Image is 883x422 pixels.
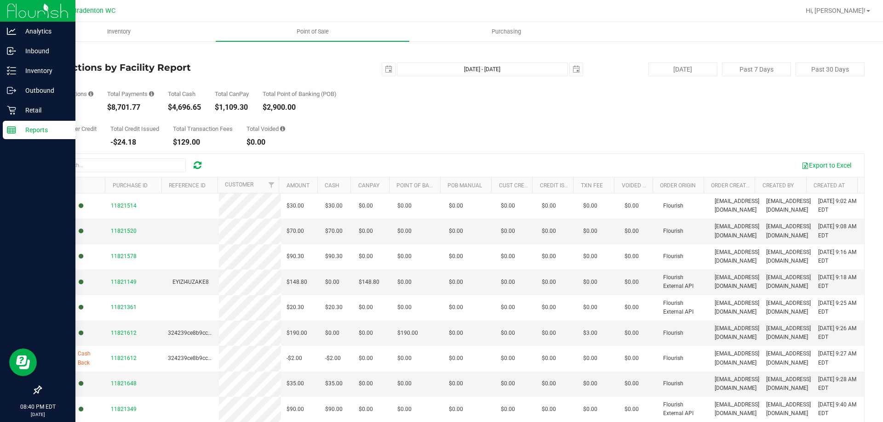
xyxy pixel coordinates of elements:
span: $90.00 [325,405,343,414]
button: Export to Excel [796,158,857,173]
span: [EMAIL_ADDRESS][DOMAIN_NAME] [766,273,811,291]
span: $0.00 [625,354,639,363]
div: $0.00 [247,139,285,146]
span: $0.00 [583,354,597,363]
div: Total CanPay [215,91,249,97]
span: $0.00 [449,278,463,287]
iframe: Resource center [9,349,37,376]
span: $0.00 [397,354,412,363]
span: 11821612 [111,330,137,336]
i: Sum of all voided payment transaction amounts, excluding tips and transaction fees. [280,126,285,132]
p: Inbound [16,45,71,56]
span: 11821578 [111,253,137,259]
span: Flourish [663,227,683,236]
span: $3.00 [583,329,597,338]
span: $0.00 [449,405,463,414]
span: [DATE] 9:27 AM EDT [818,349,859,367]
span: [EMAIL_ADDRESS][DOMAIN_NAME] [715,197,759,214]
a: Point of Banking (POB) [396,182,462,189]
span: Flourish External API [663,299,704,316]
span: $0.00 [542,202,556,210]
span: [EMAIL_ADDRESS][DOMAIN_NAME] [715,375,759,393]
span: $0.00 [625,303,639,312]
i: Sum of all successful, non-voided payment transaction amounts, excluding tips and transaction fees. [149,91,154,97]
span: $0.00 [542,329,556,338]
i: Count of all successful payment transactions, possibly including voids, refunds, and cash-back fr... [88,91,93,97]
span: $0.00 [542,354,556,363]
span: $0.00 [359,303,373,312]
span: [DATE] 9:25 AM EDT [818,299,859,316]
input: Search... [48,158,186,172]
button: Past 30 Days [796,62,865,76]
a: Voided Payment [622,182,667,189]
span: $0.00 [625,405,639,414]
div: $8,701.77 [107,104,154,111]
span: [DATE] 9:18 AM EDT [818,273,859,291]
a: Txn Fee [581,182,603,189]
a: Created By [763,182,794,189]
span: $30.00 [287,202,304,210]
span: $0.00 [397,252,412,261]
span: $35.00 [325,379,343,388]
span: [DATE] 9:26 AM EDT [818,324,859,342]
span: Flourish [663,354,683,363]
span: $0.00 [449,252,463,261]
p: [DATE] [4,411,71,418]
span: $0.00 [501,252,515,261]
div: Total Transaction Fees [173,126,233,132]
div: Total Point of Banking (POB) [263,91,337,97]
span: $0.00 [583,202,597,210]
span: [EMAIL_ADDRESS][DOMAIN_NAME] [766,375,811,393]
a: Point of Sale [216,22,409,41]
inline-svg: Reports [7,125,16,135]
span: [EMAIL_ADDRESS][DOMAIN_NAME] [766,299,811,316]
span: $0.00 [583,405,597,414]
span: $0.00 [359,227,373,236]
span: $0.00 [325,278,339,287]
inline-svg: Inbound [7,46,16,56]
span: $20.30 [325,303,343,312]
h4: Transactions by Facility Report [40,62,315,73]
span: $0.00 [397,202,412,210]
span: $35.00 [287,379,304,388]
p: Inventory [16,65,71,76]
span: $0.00 [625,202,639,210]
div: $1,109.30 [215,104,249,111]
span: $70.00 [325,227,343,236]
span: $90.30 [287,252,304,261]
span: $0.00 [359,354,373,363]
span: $0.00 [583,303,597,312]
a: CanPay [358,182,379,189]
span: $0.00 [542,252,556,261]
inline-svg: Analytics [7,27,16,36]
span: $0.00 [449,202,463,210]
span: $0.00 [625,329,639,338]
span: $0.00 [359,202,373,210]
div: Total Credit Issued [110,126,159,132]
span: 11821612 [111,355,137,361]
span: $0.00 [583,379,597,388]
span: $190.00 [397,329,418,338]
span: $0.00 [542,303,556,312]
span: $148.80 [359,278,379,287]
span: 11821514 [111,203,137,209]
span: $0.00 [449,379,463,388]
a: Purchasing [409,22,603,41]
p: Outbound [16,85,71,96]
span: 11821520 [111,228,137,234]
a: Reference ID [169,182,206,189]
span: Flourish [663,202,683,210]
div: $2,900.00 [263,104,337,111]
span: $0.00 [625,252,639,261]
span: $0.00 [449,329,463,338]
span: $0.00 [397,303,412,312]
inline-svg: Inventory [7,66,16,75]
span: 11821149 [111,279,137,285]
div: $129.00 [173,139,233,146]
span: $0.00 [449,354,463,363]
span: $0.00 [625,227,639,236]
span: $0.00 [397,405,412,414]
span: [EMAIL_ADDRESS][DOMAIN_NAME] [715,324,759,342]
a: Cash [325,182,339,189]
span: select [570,63,583,76]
